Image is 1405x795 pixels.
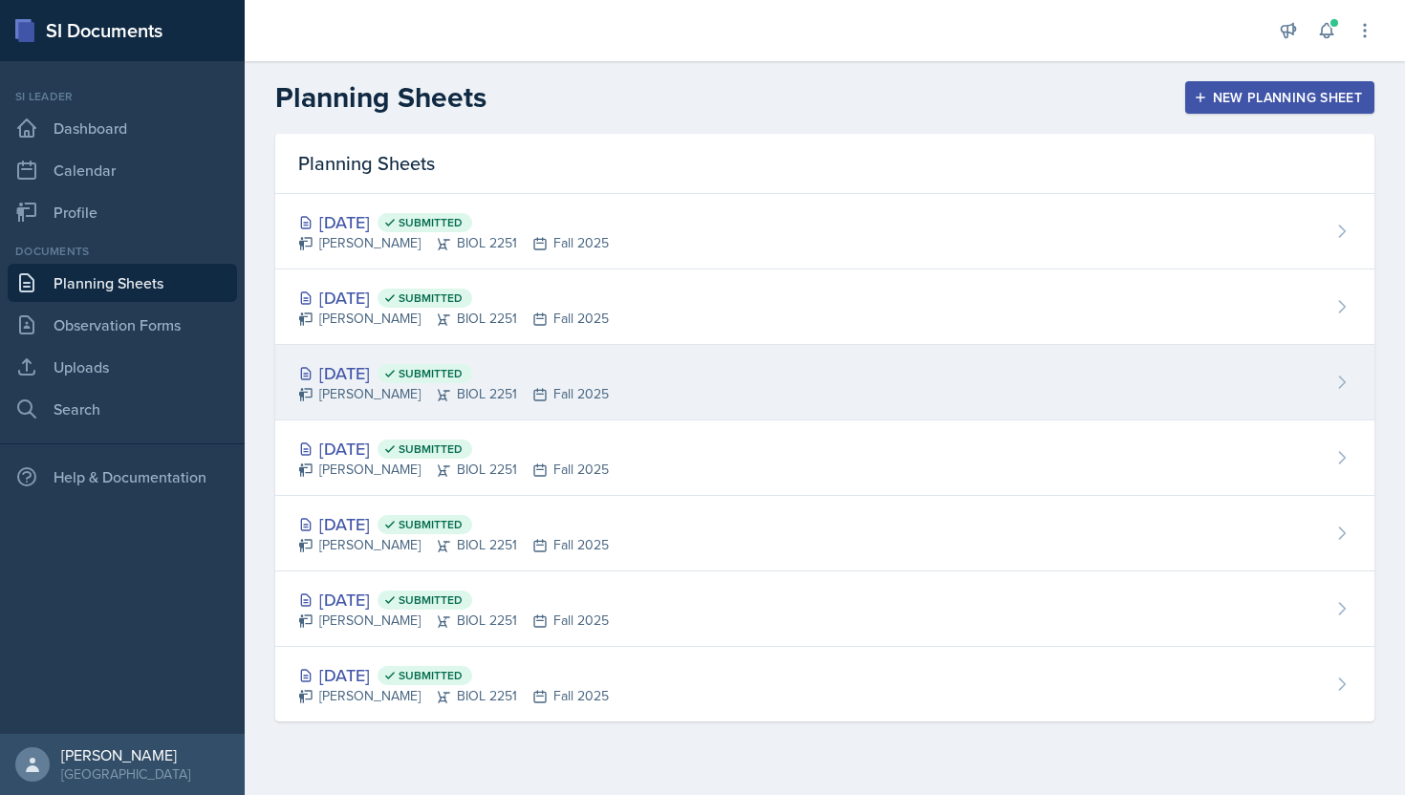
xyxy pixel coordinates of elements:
a: Uploads [8,348,237,386]
a: Planning Sheets [8,264,237,302]
span: Submitted [399,290,463,306]
div: Si leader [8,88,237,105]
div: Documents [8,243,237,260]
a: [DATE] Submitted [PERSON_NAME]BIOL 2251Fall 2025 [275,194,1374,269]
span: Submitted [399,441,463,457]
button: New Planning Sheet [1185,81,1374,114]
a: Profile [8,193,237,231]
a: Search [8,390,237,428]
div: [DATE] [298,587,609,612]
a: [DATE] Submitted [PERSON_NAME]BIOL 2251Fall 2025 [275,345,1374,420]
a: Observation Forms [8,306,237,344]
div: [PERSON_NAME] BIOL 2251 Fall 2025 [298,384,609,404]
span: Submitted [399,668,463,683]
div: [DATE] [298,360,609,386]
div: [PERSON_NAME] BIOL 2251 Fall 2025 [298,611,609,631]
div: [PERSON_NAME] [61,745,190,764]
div: New Planning Sheet [1198,90,1362,105]
div: [DATE] [298,662,609,688]
span: Submitted [399,517,463,532]
a: [DATE] Submitted [PERSON_NAME]BIOL 2251Fall 2025 [275,647,1374,721]
div: [PERSON_NAME] BIOL 2251 Fall 2025 [298,309,609,329]
div: [PERSON_NAME] BIOL 2251 Fall 2025 [298,460,609,480]
span: Submitted [399,215,463,230]
span: Submitted [399,592,463,608]
div: [PERSON_NAME] BIOL 2251 Fall 2025 [298,686,609,706]
a: Calendar [8,151,237,189]
div: [PERSON_NAME] BIOL 2251 Fall 2025 [298,535,609,555]
a: [DATE] Submitted [PERSON_NAME]BIOL 2251Fall 2025 [275,269,1374,345]
h2: Planning Sheets [275,80,486,115]
a: [DATE] Submitted [PERSON_NAME]BIOL 2251Fall 2025 [275,420,1374,496]
div: Help & Documentation [8,458,237,496]
div: [DATE] [298,511,609,537]
div: [DATE] [298,436,609,462]
div: [DATE] [298,285,609,311]
div: [DATE] [298,209,609,235]
div: [PERSON_NAME] BIOL 2251 Fall 2025 [298,233,609,253]
a: [DATE] Submitted [PERSON_NAME]BIOL 2251Fall 2025 [275,571,1374,647]
div: [GEOGRAPHIC_DATA] [61,764,190,784]
span: Submitted [399,366,463,381]
a: [DATE] Submitted [PERSON_NAME]BIOL 2251Fall 2025 [275,496,1374,571]
div: Planning Sheets [275,134,1374,194]
a: Dashboard [8,109,237,147]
